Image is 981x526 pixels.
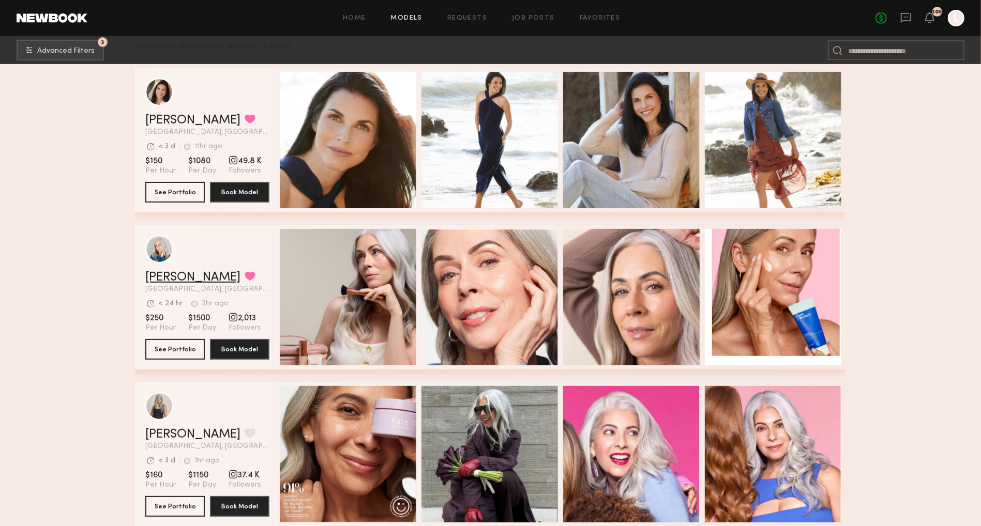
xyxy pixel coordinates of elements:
button: Book Model [210,339,269,360]
button: Book Model [210,496,269,517]
div: 11hr ago [194,143,222,150]
button: See Portfolio [145,182,205,203]
span: 49.8 K [229,156,262,166]
span: Advanced Filters [37,48,95,55]
span: [GEOGRAPHIC_DATA], [GEOGRAPHIC_DATA] [145,443,269,450]
a: Models [391,15,422,22]
button: 3Advanced Filters [17,40,104,60]
span: $1150 [188,470,216,481]
span: Followers [229,166,262,176]
span: Per Hour [145,166,176,176]
a: Job Posts [512,15,555,22]
a: Home [343,15,366,22]
span: Per Day [188,323,216,333]
span: Per Day [188,481,216,490]
span: $1500 [188,313,216,323]
a: Favorites [580,15,621,22]
a: [PERSON_NAME] [145,114,240,127]
span: $160 [145,470,176,481]
div: < 3 d [158,457,175,465]
button: Book Model [210,182,269,203]
div: 1hr ago [194,457,220,465]
span: Per Hour [145,323,176,333]
span: [GEOGRAPHIC_DATA], [GEOGRAPHIC_DATA] [145,286,269,293]
div: < 24 hr [158,300,183,307]
button: See Portfolio [145,339,205,360]
span: Per Hour [145,481,176,490]
span: Followers [229,323,261,333]
div: 105 [933,9,942,15]
button: See Portfolio [145,496,205,517]
span: 3 [101,40,104,44]
span: [GEOGRAPHIC_DATA], [GEOGRAPHIC_DATA] [145,129,269,136]
a: [PERSON_NAME] [145,271,240,284]
span: Followers [229,481,261,490]
a: Requests [447,15,487,22]
span: 37.4 K [229,470,261,481]
span: $150 [145,156,176,166]
span: Per Day [188,166,216,176]
span: $1080 [188,156,216,166]
a: L [948,10,964,26]
div: < 3 d [158,143,175,150]
span: 2,013 [229,313,261,323]
a: [PERSON_NAME] [145,428,240,441]
span: $250 [145,313,176,323]
div: 2hr ago [202,300,229,307]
